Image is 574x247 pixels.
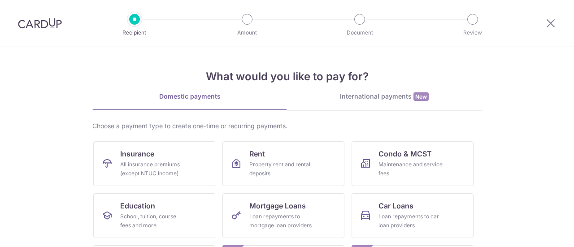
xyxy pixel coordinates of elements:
a: EducationSchool, tuition, course fees and more [93,193,215,238]
p: Recipient [101,28,168,37]
span: New [413,92,429,101]
div: Loan repayments to mortgage loan providers [249,212,314,230]
a: RentProperty rent and rental deposits [222,141,344,186]
span: Insurance [120,148,154,159]
div: Domestic payments [92,92,287,101]
span: Rent [249,148,265,159]
a: Mortgage LoansLoan repayments to mortgage loan providers [222,193,344,238]
div: Property rent and rental deposits [249,160,314,178]
span: Condo & MCST [378,148,432,159]
h4: What would you like to pay for? [92,69,482,85]
a: Condo & MCSTMaintenance and service fees [352,141,474,186]
a: Car LoansLoan repayments to car loan providers [352,193,474,238]
div: School, tuition, course fees and more [120,212,185,230]
p: Document [326,28,393,37]
div: Choose a payment type to create one-time or recurring payments. [92,121,482,130]
span: Car Loans [378,200,413,211]
span: Mortgage Loans [249,200,306,211]
p: Review [439,28,506,37]
div: All insurance premiums (except NTUC Income) [120,160,185,178]
div: Loan repayments to car loan providers [378,212,443,230]
div: Maintenance and service fees [378,160,443,178]
span: Education [120,200,155,211]
div: International payments [287,92,482,101]
p: Amount [214,28,280,37]
img: CardUp [18,18,62,29]
a: InsuranceAll insurance premiums (except NTUC Income) [93,141,215,186]
iframe: Opens a widget where you can find more information [517,220,565,243]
